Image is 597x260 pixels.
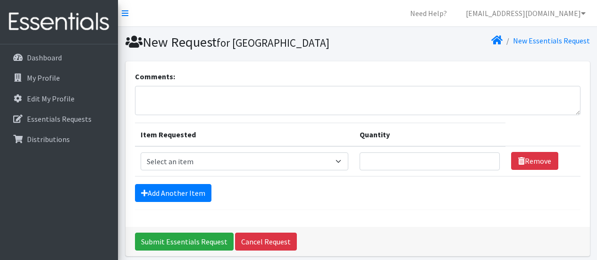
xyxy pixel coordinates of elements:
[27,73,60,83] p: My Profile
[27,53,62,62] p: Dashboard
[4,109,114,128] a: Essentials Requests
[4,130,114,149] a: Distributions
[27,94,75,103] p: Edit My Profile
[458,4,593,23] a: [EMAIL_ADDRESS][DOMAIN_NAME]
[4,68,114,87] a: My Profile
[4,6,114,38] img: HumanEssentials
[513,36,590,45] a: New Essentials Request
[4,89,114,108] a: Edit My Profile
[135,123,354,146] th: Item Requested
[27,114,92,124] p: Essentials Requests
[135,233,234,251] input: Submit Essentials Request
[135,71,175,82] label: Comments:
[354,123,505,146] th: Quantity
[27,134,70,144] p: Distributions
[403,4,454,23] a: Need Help?
[217,36,329,50] small: for [GEOGRAPHIC_DATA]
[135,184,211,202] a: Add Another Item
[235,233,297,251] a: Cancel Request
[126,34,354,50] h1: New Request
[511,152,558,170] a: Remove
[4,48,114,67] a: Dashboard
